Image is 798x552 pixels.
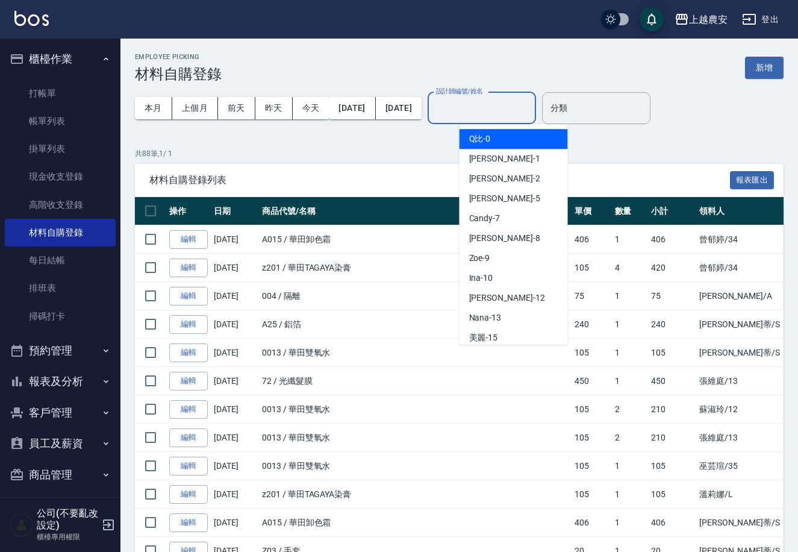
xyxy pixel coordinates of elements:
[648,254,696,282] td: 420
[5,397,116,428] button: 客戶管理
[169,259,208,277] a: 編輯
[469,331,498,344] span: 美麗 -15
[745,57,784,79] button: 新增
[169,513,208,532] a: 編輯
[259,197,572,225] th: 商品代號/名稱
[5,80,116,107] a: 打帳單
[169,287,208,306] a: 編輯
[259,310,572,339] td: A25 / 鋁箔
[5,107,116,135] a: 帳單列表
[469,192,540,205] span: [PERSON_NAME] -5
[211,452,259,480] td: [DATE]
[648,367,696,395] td: 450
[469,152,540,165] span: [PERSON_NAME] -1
[612,367,649,395] td: 1
[612,480,649,509] td: 1
[612,339,649,367] td: 1
[259,367,572,395] td: 72 / 光纖髮膜
[612,509,649,537] td: 1
[211,197,259,225] th: 日期
[211,424,259,452] td: [DATE]
[135,148,784,159] p: 共 88 筆, 1 / 1
[211,225,259,254] td: [DATE]
[255,97,293,119] button: 昨天
[5,135,116,163] a: 掛單列表
[259,424,572,452] td: 0013 / 華田雙氧水
[5,246,116,274] a: 每日結帳
[648,339,696,367] td: 105
[169,343,208,362] a: 編輯
[169,230,208,249] a: 編輯
[259,225,572,254] td: A015 / 華田卸色霜
[37,532,98,542] p: 櫃檯專用權限
[211,339,259,367] td: [DATE]
[737,8,784,31] button: 登出
[612,282,649,310] td: 1
[259,254,572,282] td: z201 / 華田TAGAYA染膏
[648,480,696,509] td: 105
[169,400,208,419] a: 編輯
[572,254,612,282] td: 105
[648,395,696,424] td: 210
[572,310,612,339] td: 240
[469,212,500,225] span: Candy -7
[169,315,208,334] a: 編輯
[169,428,208,447] a: 編輯
[259,452,572,480] td: 0013 / 華田雙氧水
[172,97,218,119] button: 上個月
[5,163,116,190] a: 現金收支登錄
[689,12,728,27] div: 上越農安
[612,197,649,225] th: 數量
[648,424,696,452] td: 210
[259,480,572,509] td: z201 / 華田TAGAYA染膏
[5,335,116,366] button: 預約管理
[10,513,34,537] img: Person
[5,459,116,491] button: 商品管理
[730,174,775,185] a: 報表匯出
[612,310,649,339] td: 1
[469,133,491,145] span: Q比 -0
[648,225,696,254] td: 406
[572,509,612,537] td: 406
[648,509,696,537] td: 406
[5,274,116,302] a: 排班表
[5,428,116,459] button: 員工及薪資
[745,61,784,73] a: 新增
[648,452,696,480] td: 105
[259,339,572,367] td: 0013 / 華田雙氧水
[169,485,208,504] a: 編輯
[211,480,259,509] td: [DATE]
[218,97,255,119] button: 前天
[730,171,775,190] button: 報表匯出
[648,310,696,339] td: 240
[612,424,649,452] td: 2
[572,197,612,225] th: 單價
[670,7,732,32] button: 上越農安
[572,339,612,367] td: 105
[211,367,259,395] td: [DATE]
[376,97,422,119] button: [DATE]
[572,282,612,310] td: 75
[469,272,493,284] span: Ina -10
[166,197,211,225] th: 操作
[293,97,329,119] button: 今天
[572,424,612,452] td: 105
[469,252,490,265] span: Zoe -9
[436,87,483,96] label: 設計師編號/姓名
[572,480,612,509] td: 105
[211,310,259,339] td: [DATE]
[469,312,502,324] span: Nana -13
[469,292,545,304] span: [PERSON_NAME] -12
[259,395,572,424] td: 0013 / 華田雙氧水
[5,366,116,397] button: 報表及分析
[5,191,116,219] a: 高階收支登錄
[5,303,116,330] a: 掃碼打卡
[135,97,172,119] button: 本月
[329,97,375,119] button: [DATE]
[5,219,116,246] a: 材料自購登錄
[572,367,612,395] td: 450
[14,11,49,26] img: Logo
[469,172,540,185] span: [PERSON_NAME] -2
[572,395,612,424] td: 105
[149,174,730,186] span: 材料自購登錄列表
